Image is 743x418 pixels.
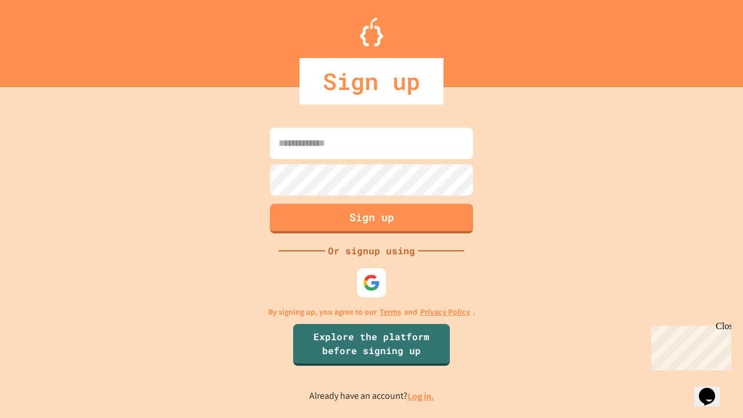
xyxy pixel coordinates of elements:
[270,204,473,233] button: Sign up
[268,306,475,318] p: By signing up, you agree to our and .
[407,390,434,402] a: Log in.
[325,244,418,258] div: Or signup using
[647,321,731,370] iframe: chat widget
[293,324,450,366] a: Explore the platform before signing up
[309,389,434,403] p: Already have an account?
[360,17,383,46] img: Logo.svg
[694,372,731,406] iframe: chat widget
[380,306,401,318] a: Terms
[5,5,80,74] div: Chat with us now!Close
[363,274,380,291] img: google-icon.svg
[300,58,443,105] div: Sign up
[420,306,470,318] a: Privacy Policy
